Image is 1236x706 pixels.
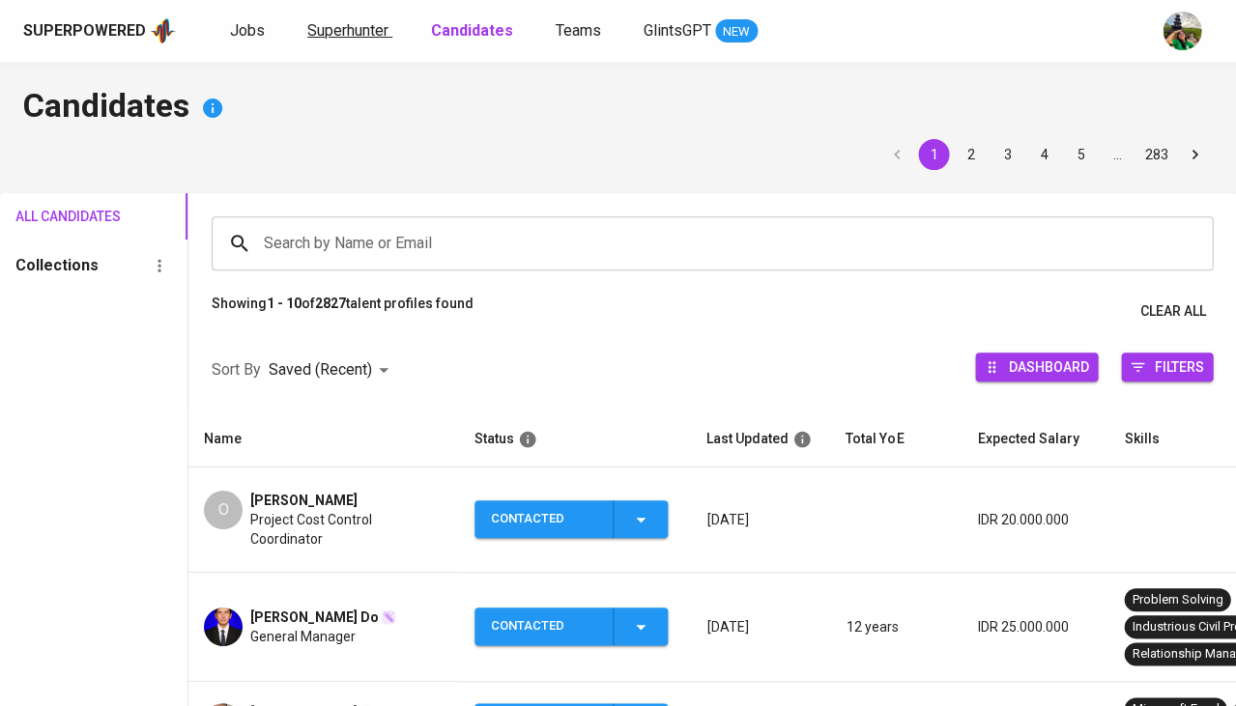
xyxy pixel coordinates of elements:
button: Go to page 3 [992,139,1022,170]
img: 391faaa396add61b38536bab4b8202de.jpg [204,607,243,646]
button: Go to page 5 [1065,139,1096,170]
div: Contacted [491,607,597,645]
div: O [204,491,243,529]
span: Jobs [230,21,265,40]
span: NEW [715,22,758,42]
img: app logo [150,16,176,45]
img: magic_wand.svg [381,609,396,625]
span: Teams [556,21,601,40]
a: GlintsGPT NEW [644,19,758,43]
th: Status [459,411,691,467]
span: All Candidates [15,205,87,229]
button: Contacted [474,500,668,538]
nav: pagination navigation [878,139,1213,170]
span: [PERSON_NAME] [250,491,358,510]
button: Clear All [1132,294,1213,329]
p: 12 years [846,617,946,636]
div: Saved (Recent) [269,353,395,388]
button: Contacted [474,607,668,645]
span: Dashboard [1008,353,1088,380]
span: General Manager [250,627,356,646]
a: Superhunter [307,19,392,43]
span: [PERSON_NAME] Do [250,607,379,627]
span: Superhunter [307,21,388,40]
p: Saved (Recent) [269,358,372,381]
div: Problem Solving [1132,591,1222,609]
span: Clear All [1139,299,1205,324]
th: Total YoE [830,411,962,467]
b: 1 - 10 [267,296,302,311]
button: Go to next page [1179,139,1210,170]
a: Superpoweredapp logo [23,16,176,45]
a: Jobs [230,19,269,43]
th: Last Updated [691,411,830,467]
b: Candidates [431,21,513,40]
p: IDR 20.000.000 [977,510,1093,529]
button: Go to page 283 [1138,139,1173,170]
p: [DATE] [706,510,815,529]
a: Candidates [431,19,517,43]
button: Dashboard [975,353,1098,381]
div: Superpowered [23,20,146,42]
div: … [1102,145,1133,164]
th: Name [188,411,459,467]
button: Go to page 4 [1028,139,1059,170]
th: Expected Salary [962,411,1108,467]
img: eva@glints.com [1163,12,1201,50]
a: Teams [556,19,605,43]
h6: Collections [15,252,99,279]
button: Go to page 2 [955,139,986,170]
p: IDR 25.000.000 [977,617,1093,636]
span: Project Cost Control Coordinator [250,510,444,549]
button: page 1 [918,139,949,170]
div: Contacted [491,500,597,538]
p: [DATE] [706,617,815,636]
span: GlintsGPT [644,21,711,40]
b: 2827 [315,296,346,311]
button: Filters [1121,353,1213,381]
span: Filters [1154,353,1203,380]
h4: Candidates [23,85,1213,131]
p: Sort By [212,358,261,381]
p: Showing of talent profiles found [212,294,474,329]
